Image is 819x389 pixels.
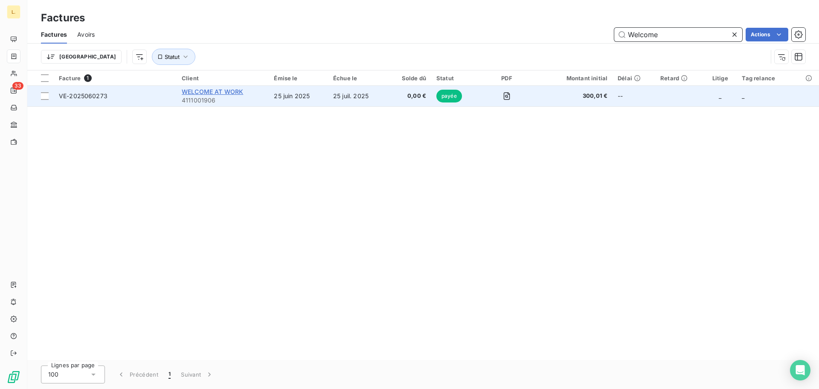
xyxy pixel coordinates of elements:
[182,96,264,105] span: 4111001906
[48,370,58,379] span: 100
[614,28,742,41] input: Rechercher
[660,75,698,82] div: Retard
[59,75,81,82] span: Facture
[182,88,243,95] span: WELCOME AT WORK
[7,84,20,97] a: 33
[7,370,20,384] img: Logo LeanPay
[41,30,67,39] span: Factures
[746,28,788,41] button: Actions
[333,75,382,82] div: Échue le
[84,74,92,82] span: 1
[182,75,264,82] div: Client
[436,90,462,102] span: payée
[392,92,426,100] span: 0,00 €
[274,75,323,82] div: Émise le
[328,86,387,106] td: 25 juil. 2025
[742,75,814,82] div: Tag relance
[618,75,650,82] div: Délai
[539,75,608,82] div: Montant initial
[77,30,95,39] span: Avoirs
[41,50,122,64] button: [GEOGRAPHIC_DATA]
[41,10,85,26] h3: Factures
[709,75,732,82] div: Litige
[168,370,171,379] span: 1
[163,366,176,383] button: 1
[165,53,180,60] span: Statut
[12,82,23,90] span: 33
[436,75,475,82] div: Statut
[269,86,328,106] td: 25 juin 2025
[152,49,195,65] button: Statut
[59,92,107,99] span: VE-2025060273
[485,75,528,82] div: PDF
[539,92,608,100] span: 300,01 €
[742,92,744,99] span: _
[790,360,810,380] div: Open Intercom Messenger
[7,5,20,19] div: L.
[392,75,426,82] div: Solde dû
[176,366,219,383] button: Suivant
[613,86,655,106] td: --
[719,92,721,99] span: _
[112,366,163,383] button: Précédent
